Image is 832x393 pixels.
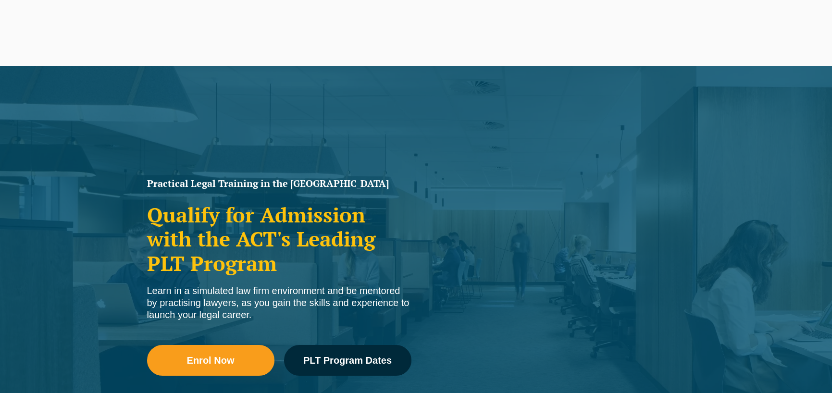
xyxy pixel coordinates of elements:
[147,179,411,188] h1: Practical Legal Training in the [GEOGRAPHIC_DATA]
[147,285,411,321] div: Learn in a simulated law firm environment and be mentored by practising lawyers, as you gain the ...
[187,356,235,365] span: Enrol Now
[147,345,274,376] a: Enrol Now
[284,345,411,376] a: PLT Program Dates
[147,203,411,275] h2: Qualify for Admission with the ACT's Leading PLT Program
[303,356,392,365] span: PLT Program Dates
